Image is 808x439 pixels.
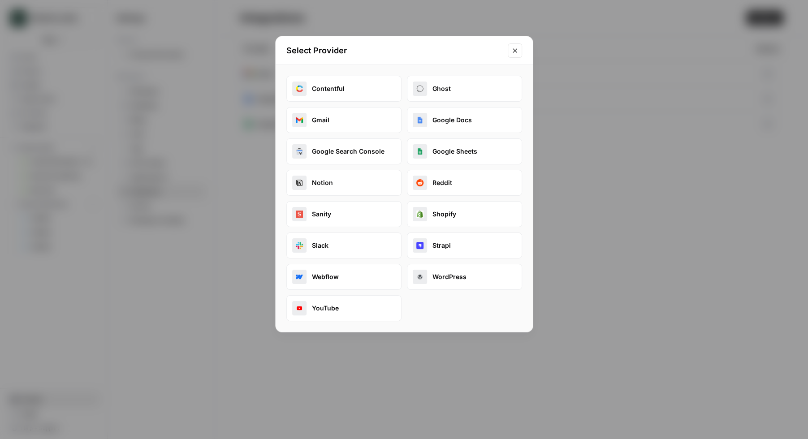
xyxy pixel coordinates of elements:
[296,242,303,249] img: slack
[416,148,423,155] img: google_sheets
[286,232,402,258] button: slackSlack
[296,148,303,155] img: google_search_console
[407,232,522,258] button: strapiStrapi
[416,211,423,218] img: shopify
[416,116,423,124] img: google_docs
[296,116,303,124] img: gmail
[286,76,402,102] button: contentfulContentful
[416,85,423,92] img: ghost
[296,211,303,218] img: sanity
[407,107,522,133] button: google_docsGoogle Docs
[286,201,402,227] button: sanitySanity
[416,179,423,186] img: reddit
[416,273,423,280] img: wordpress
[296,179,303,186] img: notion
[508,43,522,58] button: Close modal
[407,76,522,102] button: ghostGhost
[286,44,502,57] h2: Select Provider
[407,264,522,290] button: wordpressWordPress
[407,138,522,164] button: google_sheetsGoogle Sheets
[286,264,402,290] button: webflow_oauthWebflow
[286,107,402,133] button: gmailGmail
[296,85,303,92] img: contentful
[286,295,402,321] button: youtubeYouTube
[296,273,303,280] img: webflow_oauth
[286,170,402,196] button: notionNotion
[286,138,402,164] button: google_search_consoleGoogle Search Console
[296,305,303,312] img: youtube
[407,170,522,196] button: redditReddit
[407,201,522,227] button: shopifyShopify
[416,242,423,249] img: strapi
